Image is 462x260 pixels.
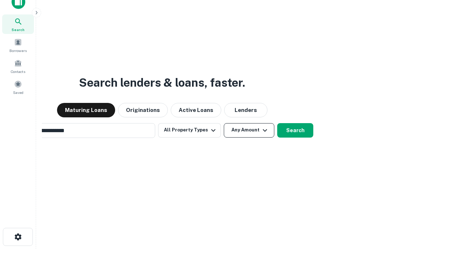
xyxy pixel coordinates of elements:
a: Contacts [2,56,34,76]
iframe: Chat Widget [426,202,462,237]
button: Maturing Loans [57,103,115,117]
button: Search [277,123,313,138]
button: Any Amount [224,123,274,138]
button: Lenders [224,103,267,117]
span: Borrowers [9,48,27,53]
span: Contacts [11,69,25,74]
a: Search [2,14,34,34]
h3: Search lenders & loans, faster. [79,74,245,91]
button: Originations [118,103,168,117]
a: Borrowers [2,35,34,55]
span: Saved [13,90,23,95]
span: Search [12,27,25,32]
button: All Property Types [158,123,221,138]
button: Active Loans [171,103,221,117]
a: Saved [2,77,34,97]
